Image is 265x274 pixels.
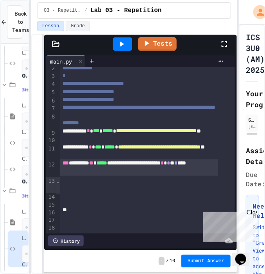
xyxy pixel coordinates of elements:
span: No time set [22,166,45,184]
div: 13 [46,177,56,194]
span: Fold line [56,178,60,184]
span: Lab 02 - Conditionals [22,129,27,136]
div: 11 [46,145,56,161]
span: Submit Answer [188,258,224,264]
div: 6 [46,97,56,105]
span: 3 items [22,194,38,199]
div: 15 [46,201,56,209]
button: Lesson [37,21,64,31]
button: Grade [66,21,90,31]
span: Lab 01 - Basics [22,50,27,57]
span: No time set [22,113,45,131]
span: No time set [22,219,45,237]
span: Lesson 03 - Repetition [22,209,27,216]
div: main.py [46,55,86,67]
iframe: chat widget [200,209,257,242]
span: 02 - Conditional Statements (if) [22,72,27,79]
span: Lab 03 - Repetition [22,235,27,242]
div: 2 [46,65,56,73]
h2: Assignment Details [246,145,258,167]
div: 9 [46,129,56,137]
span: - [159,257,165,265]
div: 5 [46,89,56,97]
h2: Your Progress [246,88,258,110]
div: 3 [46,72,56,81]
span: Challenges 03 - Repetition [22,262,27,269]
div: 12 [46,161,56,177]
span: No time set [22,139,45,157]
div: [EMAIL_ADDRESS][DOMAIN_NAME] [248,124,256,129]
span: Challenges 02 - Conditionals [22,156,27,163]
span: No time set [22,245,45,263]
span: / [166,258,169,264]
div: 8 [46,113,56,129]
div: 17 [46,216,56,224]
div: 14 [46,193,56,201]
span: / [84,7,87,14]
div: 4 [46,81,56,89]
div: 16 [46,209,56,217]
div: 10 [46,137,56,145]
a: Tests [138,37,177,51]
span: 03 - Repetition (while and for) [22,178,27,185]
div: 18 [46,224,56,232]
div: main.py [46,57,76,65]
span: 10 [170,258,175,264]
div: History [48,235,84,246]
span: Lesson 02 - Conditional Statements (if) [22,103,27,110]
div: Chat with us now!Close [3,3,54,49]
div: 7 [46,105,56,113]
span: Lab 03 - Repetition [90,6,161,15]
span: 3 items [22,88,38,93]
button: Back to Teams [7,5,22,39]
span: Back to Teams [12,10,29,34]
h1: ICS 3U0 (AM) 2025 [246,32,265,75]
span: 03 - Repetition (while and for) [44,7,81,14]
iframe: chat widget [232,243,257,266]
div: SI - 11TR 1019638 [PERSON_NAME] SS [248,116,256,123]
button: Submit Answer [181,255,231,267]
span: No time set [22,60,45,78]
